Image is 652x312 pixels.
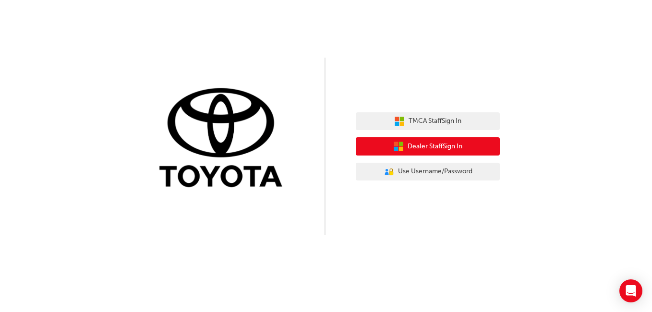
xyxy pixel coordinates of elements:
button: Use Username/Password [356,163,500,181]
button: TMCA StaffSign In [356,112,500,131]
span: Dealer Staff Sign In [408,141,462,152]
img: Trak [152,86,296,192]
button: Dealer StaffSign In [356,137,500,156]
span: TMCA Staff Sign In [409,116,461,127]
div: Open Intercom Messenger [619,279,642,302]
span: Use Username/Password [398,166,472,177]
